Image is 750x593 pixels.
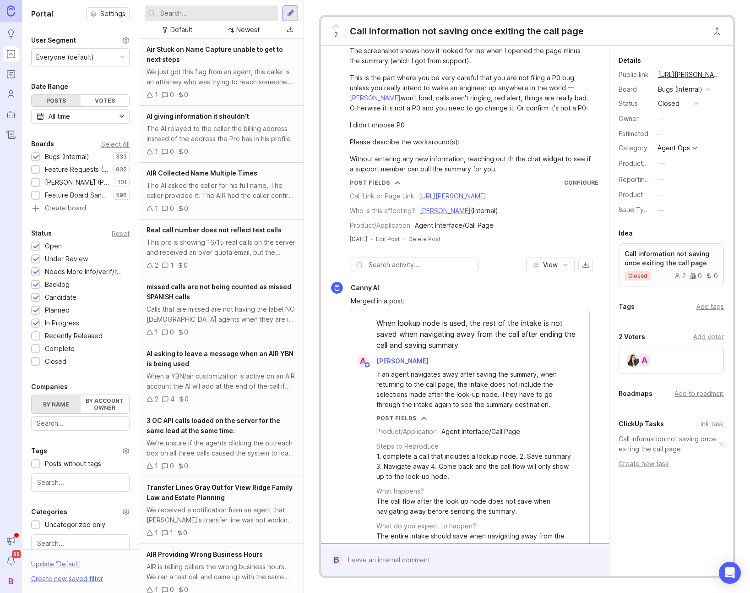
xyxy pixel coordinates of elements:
[36,52,94,62] div: Everyone (default)
[3,126,19,143] a: Changelog
[147,562,296,582] div: AIR is telling callers the wrong business hours. We ran a test call and came up with the same iss...
[658,99,679,109] div: closed
[619,331,645,342] div: 2 Voters
[578,258,593,272] button: export comments
[351,318,589,355] div: When lookup node is used, the rest of the intake is not saved when navigating away from the call ...
[45,152,89,162] div: Bugs (Internal)
[155,260,158,270] div: 2
[170,260,174,270] div: 1
[49,111,70,121] div: All time
[357,355,369,367] div: A
[155,461,158,471] div: 1
[170,394,174,404] div: 4
[139,106,304,163] a: AI giving information it shouldn'tThe AI relayed to the caller the billing address instead of the...
[147,45,283,63] span: Air Stuck on Name Capture unable to get to next steps
[45,280,70,290] div: Backlog
[170,327,174,337] div: 0
[619,176,668,183] label: Reporting Team
[86,7,130,20] button: Settings
[81,395,130,413] label: By account owner
[37,418,124,428] input: Search...
[403,235,405,243] div: ·
[351,355,436,367] a: A[PERSON_NAME]
[420,207,471,214] a: [PERSON_NAME]
[147,483,293,501] span: Transfer Lines Gray Out for View Ridge Family Law and Estate Planning
[45,177,110,187] div: [PERSON_NAME] (Public)
[100,9,125,18] span: Settings
[45,305,70,315] div: Planned
[118,179,127,186] p: 101
[170,147,174,157] div: 0
[619,434,719,454] a: Call information not saving once exiting the call page
[543,260,558,269] span: View
[350,236,367,242] time: [DATE]
[350,73,591,113] div: This is the part where you be very careful that you are not filing a P0 bug unless you really int...
[37,538,124,549] input: Search...
[674,273,686,279] div: 2
[139,220,304,276] a: Real call number does not reflect test callsThis pro is showing 16/15 real calls on the server an...
[31,228,52,239] div: Status
[415,220,494,231] div: Agent Interface/Call Page
[3,533,19,549] button: Announcements
[236,25,260,35] div: Newest
[31,574,103,584] div: Create new saved filter
[659,114,665,124] div: —
[147,505,296,525] div: We received a notification from an agent that [PERSON_NAME]'s transfer line was not working. I co...
[170,528,173,538] div: 1
[441,427,520,437] div: Agent Interface/Call Page
[45,241,62,251] div: Open
[31,81,68,92] div: Date Range
[376,441,439,451] div: Steps to Reproduce
[45,459,101,469] div: Posts without tags
[155,394,158,404] div: 2
[376,451,575,482] div: 1. complete a call that includes a lookup node. 2. Save summary 3. Navigate away 4. Come back and...
[628,272,647,280] p: closed
[653,128,665,140] div: —
[101,142,130,147] div: Select All
[184,90,188,100] div: 0
[45,318,79,328] div: In Progress
[45,254,88,264] div: Under Review
[619,301,635,312] div: Tags
[658,175,664,185] div: —
[31,8,53,19] h1: Portal
[45,267,125,277] div: Needs More Info/verif/repro
[45,344,75,354] div: Complete
[184,260,188,270] div: 0
[114,113,129,120] svg: toggle icon
[81,95,130,106] div: Votes
[3,66,19,82] a: Roadmaps
[350,179,400,187] button: Post Fields
[619,55,641,66] div: Details
[619,99,651,109] div: Status
[31,445,47,456] div: Tags
[708,22,726,40] button: Close button
[619,243,724,286] a: Call information not saving once exiting the call pageclosed200
[350,94,401,102] a: [PERSON_NAME]
[619,84,651,94] div: Board
[350,25,584,38] div: Call information not saving once exiting the call page
[626,354,639,367] img: Kelsey Fisher
[170,203,174,214] div: 0
[170,25,192,35] div: Default
[696,302,724,312] div: Add tags
[147,169,257,177] span: AIR Collected Name Multiple Times
[184,327,188,337] div: 0
[3,26,19,42] a: Ideas
[147,417,280,434] span: 3 OC API calls loaded on the server for the same lead at the same time.
[184,203,188,214] div: 0
[351,296,590,306] div: Merged in a post:
[147,350,293,368] span: AI asking to leave a message when an AIR YBN is being used
[116,153,127,160] p: 333
[376,486,424,496] div: What happens?
[376,414,427,422] button: Post Fields
[350,206,415,216] div: Who is this affecting?
[350,220,410,231] div: Product/Application
[139,410,304,477] a: 3 OC API calls loaded on the server for the same lead at the same time.We’re unsure if the agents...
[31,381,68,392] div: Companies
[619,459,724,469] div: Create new task
[690,273,702,279] div: 0
[658,205,664,215] div: —
[334,30,338,40] span: 2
